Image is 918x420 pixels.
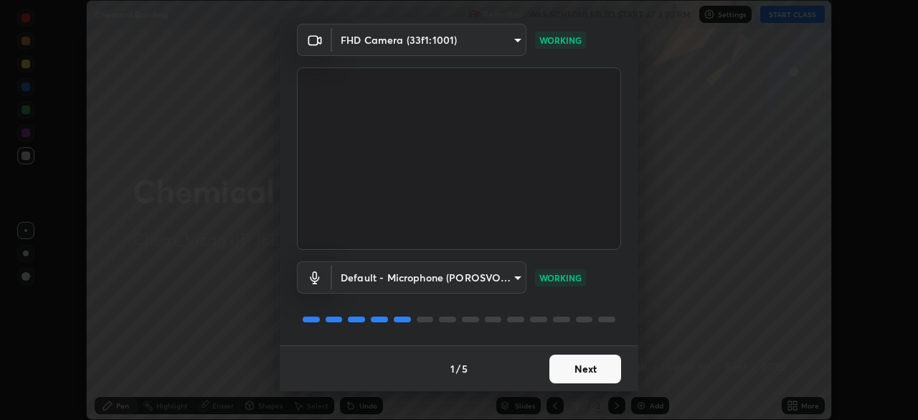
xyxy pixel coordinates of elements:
h4: / [456,361,460,376]
p: WORKING [539,34,582,47]
p: WORKING [539,271,582,284]
div: FHD Camera (33f1:1001) [332,24,526,56]
h4: 1 [450,361,455,376]
div: FHD Camera (33f1:1001) [332,261,526,294]
button: Next [549,355,621,383]
h4: 5 [462,361,468,376]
